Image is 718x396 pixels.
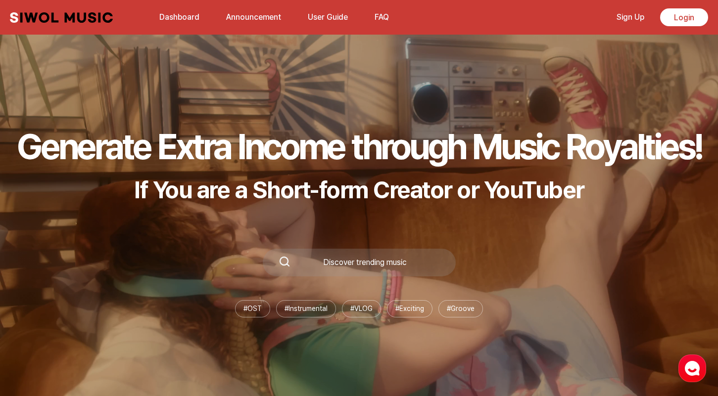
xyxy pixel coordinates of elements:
[290,259,440,266] div: Discover trending music
[342,300,381,317] li: # VLOG
[438,300,483,317] li: # Groove
[302,6,354,28] a: User Guide
[17,125,702,168] h1: Generate Extra Income through Music Royalties!
[17,176,702,204] p: If You are a Short-form Creator or YouTuber
[369,5,395,29] button: FAQ
[611,6,650,28] a: Sign Up
[387,300,432,317] li: # Exciting
[220,6,287,28] a: Announcement
[235,300,270,317] li: # OST
[276,300,336,317] li: # Instrumental
[153,6,205,28] a: Dashboard
[660,8,708,26] a: Login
